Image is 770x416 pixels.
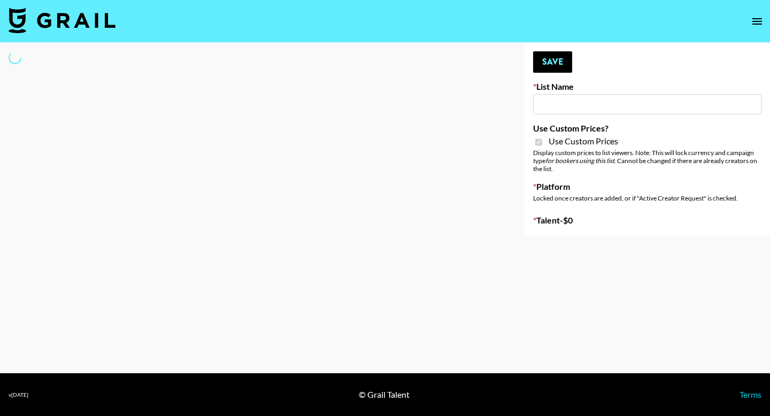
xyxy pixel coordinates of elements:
div: Locked once creators are added, or if "Active Creator Request" is checked. [533,194,761,202]
label: Platform [533,181,761,192]
label: Talent - $ 0 [533,215,761,226]
img: Grail Talent [9,7,115,33]
div: © Grail Talent [359,389,410,400]
span: Use Custom Prices [549,136,618,147]
a: Terms [740,389,761,399]
label: Use Custom Prices? [533,123,761,134]
div: v [DATE] [9,391,28,398]
em: for bookers using this list [545,157,614,165]
label: List Name [533,81,761,92]
button: Save [533,51,572,73]
button: open drawer [746,11,768,32]
div: Display custom prices to list viewers. Note: This will lock currency and campaign type . Cannot b... [533,149,761,173]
